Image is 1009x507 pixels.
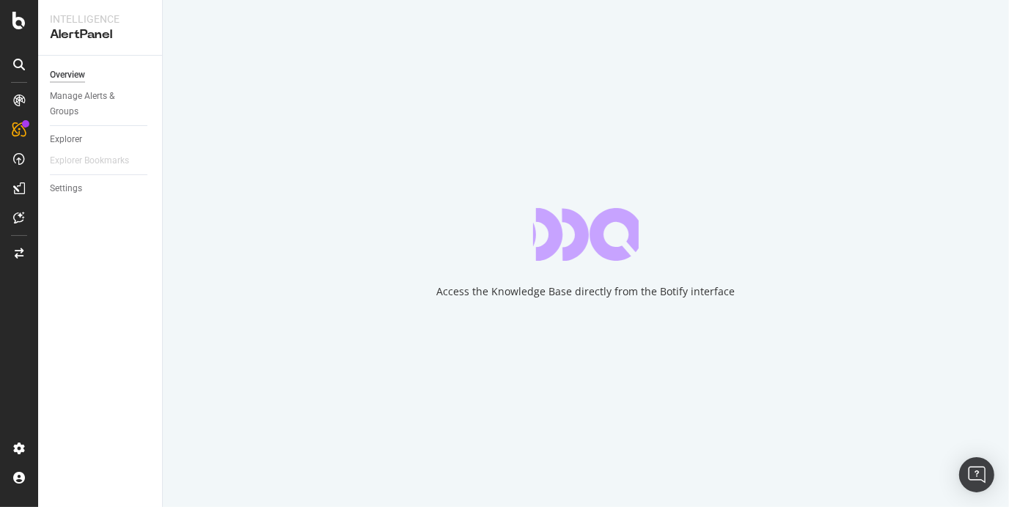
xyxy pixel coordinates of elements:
[50,132,82,147] div: Explorer
[50,181,82,196] div: Settings
[959,457,994,492] div: Open Intercom Messenger
[50,153,129,169] div: Explorer Bookmarks
[50,89,152,119] a: Manage Alerts & Groups
[50,153,144,169] a: Explorer Bookmarks
[533,208,639,261] div: animation
[50,181,152,196] a: Settings
[50,132,152,147] a: Explorer
[50,67,85,83] div: Overview
[50,89,138,119] div: Manage Alerts & Groups
[50,26,150,43] div: AlertPanel
[50,67,152,83] a: Overview
[437,284,735,299] div: Access the Knowledge Base directly from the Botify interface
[50,12,150,26] div: Intelligence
